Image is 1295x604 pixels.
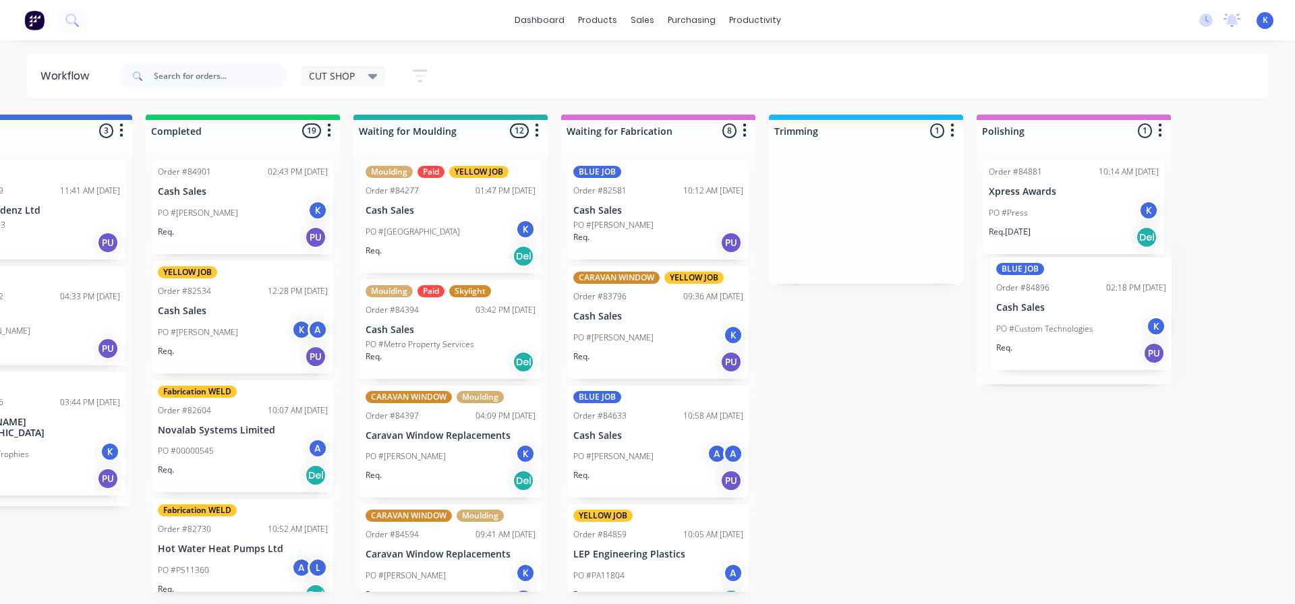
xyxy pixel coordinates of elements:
[624,10,661,30] div: sales
[571,10,624,30] div: products
[1263,14,1268,26] span: K
[722,10,788,30] div: productivity
[24,10,45,30] img: Factory
[508,10,571,30] a: dashboard
[661,10,722,30] div: purchasing
[154,63,287,90] input: Search for orders...
[40,68,96,84] div: Workflow
[309,69,355,83] span: CUT SHOP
